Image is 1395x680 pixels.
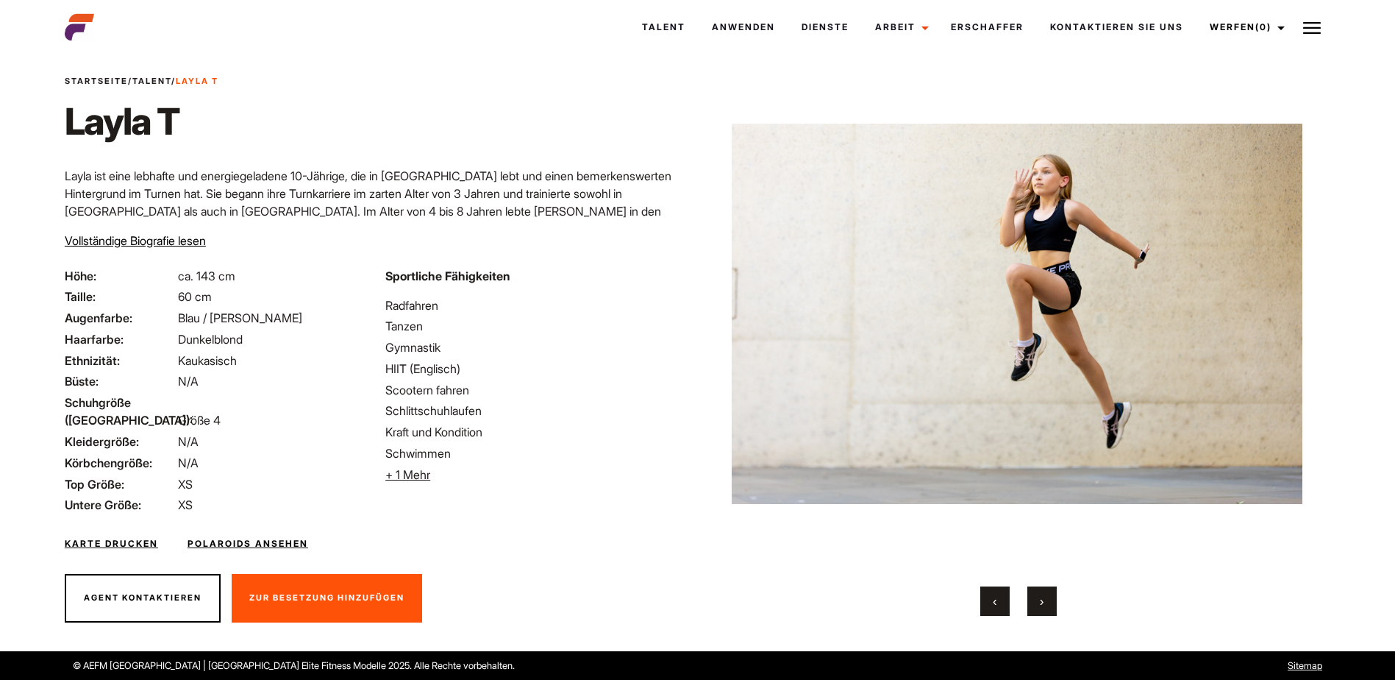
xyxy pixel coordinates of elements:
span: Nächster [1040,594,1043,609]
span: Kaukasisch [178,353,237,368]
a: Kontaktieren Sie uns [1037,7,1196,47]
img: Burger-Symbol [1303,19,1321,37]
a: Talent [132,76,171,86]
a: Anwenden [699,7,788,47]
span: Ethnizität: [65,352,175,369]
img: cropped-aefm-brand-fav-22-square.png [65,13,94,42]
span: Dunkelblond [178,332,243,347]
span: Vollständige Biografie lesen [65,233,206,248]
span: 60 cm [178,289,212,304]
a: Startseite [65,76,128,86]
li: Kraft und Kondition [385,423,688,441]
li: Tanzen [385,317,688,335]
span: N/A [178,374,199,389]
span: Zur Besetzung hinzufügen [249,592,404,603]
a: Erschaffer [938,7,1037,47]
span: Büste: [65,372,175,390]
li: Gymnastik [385,339,688,356]
p: Layla ist eine lebhafte und energiegeladene 10-Jährige, die in [GEOGRAPHIC_DATA] lebt und einen b... [65,167,689,273]
span: Schuhgröße ([GEOGRAPHIC_DATA]): [65,394,175,429]
span: Top Größe: [65,475,175,493]
span: Blau / [PERSON_NAME] [178,311,302,325]
span: Untere Größe: [65,496,175,514]
li: HIIT (Englisch) [385,360,688,378]
strong: Sportliche Fähigkeiten [385,269,510,283]
a: Arbeit [862,7,938,47]
span: XS [178,497,193,512]
span: Taille: [65,288,175,305]
li: Schwimmen [385,445,688,462]
span: Vorhergehend [993,594,996,609]
span: Augenfarbe: [65,309,175,327]
a: Sitemap [1288,660,1322,671]
a: Polaroids ansehen [188,537,308,550]
span: N/A [178,456,199,470]
button: Agent kontaktieren [65,574,221,623]
span: Haarfarbe: [65,330,175,348]
span: ca. 143 cm [178,269,235,283]
span: (0) [1255,21,1271,32]
a: Werfen(0) [1196,7,1294,47]
a: Dienste [788,7,862,47]
span: + 1 Mehr [385,467,430,482]
img: 0B5A8702 [732,59,1302,569]
span: Körbchengröße: [65,454,175,472]
h1: Layla T [65,99,218,144]
span: Kleidergröße: [65,433,175,450]
li: Schlittschuhlaufen [385,402,688,419]
span: XS [178,477,193,492]
a: Karte drucken [65,537,158,550]
button: Vollständige Biografie lesen [65,232,206,249]
li: Radfahren [385,297,688,314]
span: Höhe: [65,267,175,285]
font: Werfen [1210,21,1255,32]
span: Größe 4 [178,413,221,428]
strong: Layla T [176,76,218,86]
a: Talent [629,7,699,47]
p: © AEFM [GEOGRAPHIC_DATA] | [GEOGRAPHIC_DATA] Elite Fitness Modelle 2025. Alle Rechte vorbehalten. [73,659,794,673]
span: / / [65,75,218,88]
button: Zur Besetzung hinzufügen [232,574,422,623]
span: N/A [178,434,199,449]
li: Scootern fahren [385,381,688,399]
